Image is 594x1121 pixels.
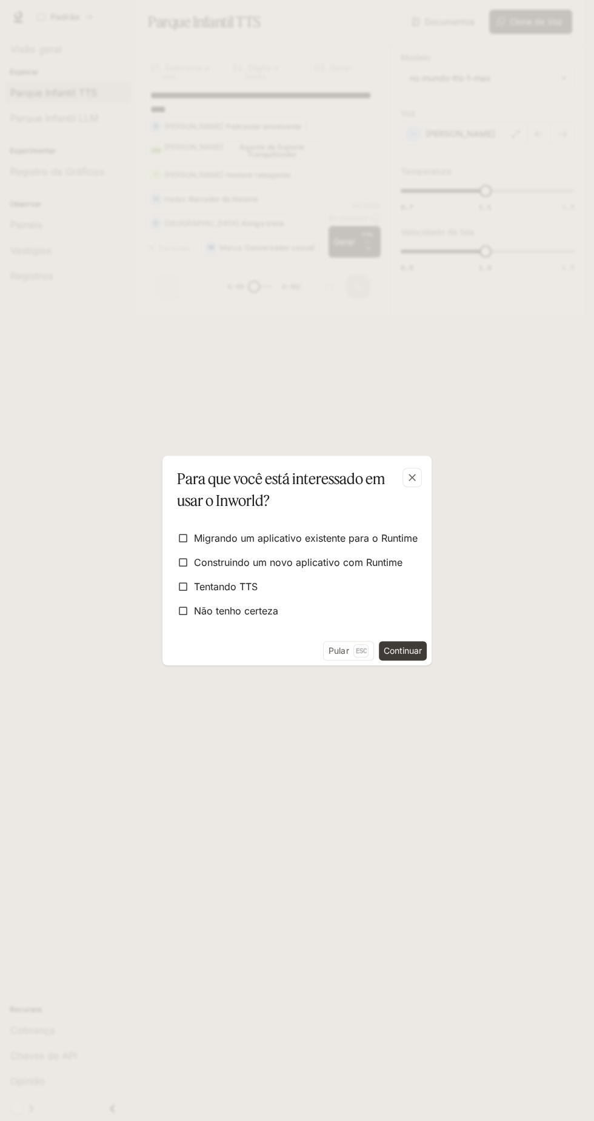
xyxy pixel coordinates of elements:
[329,645,349,656] font: Pular
[194,605,278,617] font: Não tenho certeza
[194,580,258,593] font: Tentando TTS
[194,556,402,568] font: Construindo um novo aplicativo com Runtime
[323,641,374,660] button: PularEsc
[355,647,367,655] font: Esc
[194,532,418,544] font: Migrando um aplicativo existente para o Runtime
[384,645,422,656] font: Continuar
[379,641,427,660] button: Continuar
[177,470,385,510] font: Para que você está interessado em usar o Inworld?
